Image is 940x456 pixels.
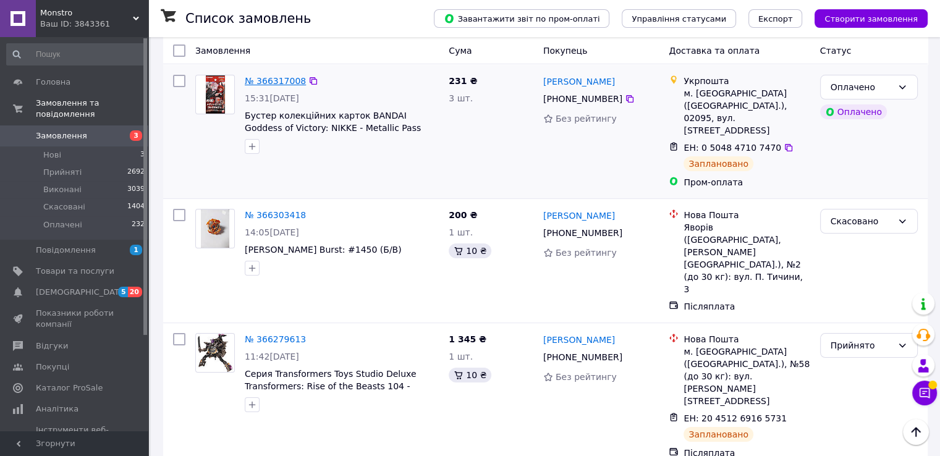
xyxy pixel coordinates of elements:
[245,227,299,237] span: 14:05[DATE]
[195,46,250,56] span: Замовлення
[684,87,810,137] div: м. [GEOGRAPHIC_DATA] ([GEOGRAPHIC_DATA].), 02095, вул. [STREET_ADDRESS]
[556,372,617,382] span: Без рейтингу
[449,334,486,344] span: 1 345 ₴
[449,76,477,86] span: 231 ₴
[831,80,892,94] div: Оплачено
[669,46,760,56] span: Доставка та оплата
[43,167,82,178] span: Прийняті
[36,98,148,120] span: Замовлення та повідомлення
[684,143,781,153] span: ЕН: 0 5048 4710 7470
[824,14,918,23] span: Створити замовлення
[245,93,299,103] span: 15:31[DATE]
[543,75,615,88] a: [PERSON_NAME]
[6,43,146,65] input: Пошук
[195,333,235,373] a: Фото товару
[245,111,421,145] a: Бустер колекційних карток BANDAI Goddess of Victory: NIKKE - Metallic Pass Collection Ver.2 [ориг...
[198,334,232,372] img: Фото товару
[758,14,793,23] span: Експорт
[201,209,230,248] img: Фото товару
[543,46,587,56] span: Покупець
[684,413,787,423] span: ЕН: 20 4512 6916 5731
[36,382,103,394] span: Каталог ProSale
[245,352,299,361] span: 11:42[DATE]
[684,156,753,171] div: Заплановано
[543,228,622,238] span: [PHONE_NUMBER]
[684,176,810,188] div: Пром-оплата
[36,245,96,256] span: Повідомлення
[132,219,145,230] span: 232
[43,184,82,195] span: Виконані
[449,227,473,237] span: 1 шт.
[245,245,402,255] a: [PERSON_NAME] Burst: #1450 (Б/В)
[206,75,225,114] img: Фото товару
[684,75,810,87] div: Укрпошта
[185,11,311,26] h1: Список замовлень
[36,424,114,447] span: Інструменти веб-майстра та SEO
[36,340,68,352] span: Відгуки
[903,419,929,445] button: Наверх
[831,339,892,352] div: Прийнято
[543,209,615,222] a: [PERSON_NAME]
[449,352,473,361] span: 1 шт.
[449,46,472,56] span: Cума
[36,308,114,330] span: Показники роботи компанії
[36,266,114,277] span: Товари та послуги
[543,94,622,104] span: [PHONE_NUMBER]
[130,130,142,141] span: 3
[245,369,416,403] a: Серия Transformers Toys Studio Deluxe Transformers: Rise of the Beasts 104 - Трансформер Nightbird
[543,334,615,346] a: [PERSON_NAME]
[684,300,810,313] div: Післяплата
[622,9,736,28] button: Управління статусами
[43,219,82,230] span: Оплачені
[449,368,491,382] div: 10 ₴
[127,167,145,178] span: 2692
[36,130,87,141] span: Замовлення
[434,9,609,28] button: Завантажити звіт по пром-оплаті
[556,248,617,258] span: Без рейтингу
[245,76,306,86] a: № 366317008
[449,93,473,103] span: 3 шт.
[127,201,145,213] span: 1404
[40,7,133,19] span: Monstro
[449,210,477,220] span: 200 ₴
[802,13,928,23] a: Створити замовлення
[128,287,142,297] span: 20
[36,361,69,373] span: Покупці
[245,334,306,344] a: № 366279613
[632,14,726,23] span: Управління статусами
[140,150,145,161] span: 3
[684,345,810,407] div: м. [GEOGRAPHIC_DATA] ([GEOGRAPHIC_DATA].), №58 (до 30 кг): вул. [PERSON_NAME][STREET_ADDRESS]
[820,46,852,56] span: Статус
[40,19,148,30] div: Ваш ID: 3843361
[820,104,887,119] div: Оплачено
[684,221,810,295] div: Яворів ([GEOGRAPHIC_DATA], [PERSON_NAME][GEOGRAPHIC_DATA].), №2 (до 30 кг): вул. П. Тичини, 3
[815,9,928,28] button: Створити замовлення
[556,114,617,124] span: Без рейтингу
[36,403,78,415] span: Аналітика
[748,9,803,28] button: Експорт
[684,333,810,345] div: Нова Пошта
[118,287,128,297] span: 5
[127,184,145,195] span: 3039
[449,243,491,258] div: 10 ₴
[684,427,753,442] div: Заплановано
[831,214,892,228] div: Скасовано
[130,245,142,255] span: 1
[36,77,70,88] span: Головна
[912,381,937,405] button: Чат з покупцем
[36,287,127,298] span: [DEMOGRAPHIC_DATA]
[543,352,622,362] span: [PHONE_NUMBER]
[684,209,810,221] div: Нова Пошта
[43,201,85,213] span: Скасовані
[195,209,235,248] a: Фото товару
[43,150,61,161] span: Нові
[245,210,306,220] a: № 366303418
[195,75,235,114] a: Фото товару
[444,13,599,24] span: Завантажити звіт по пром-оплаті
